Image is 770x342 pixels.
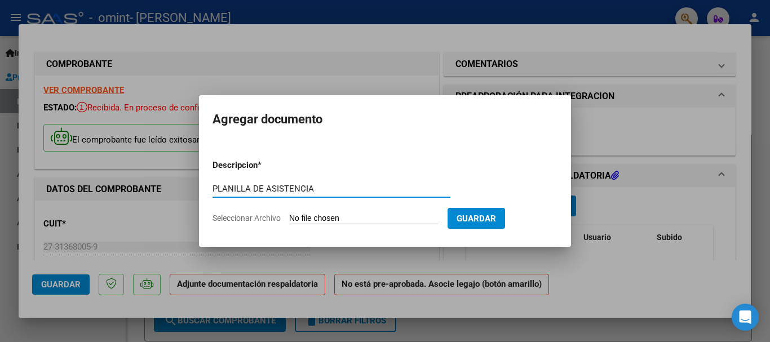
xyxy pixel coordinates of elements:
[213,159,316,172] p: Descripcion
[732,304,759,331] div: Open Intercom Messenger
[457,214,496,224] span: Guardar
[213,109,557,130] h2: Agregar documento
[213,214,281,223] span: Seleccionar Archivo
[448,208,505,229] button: Guardar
